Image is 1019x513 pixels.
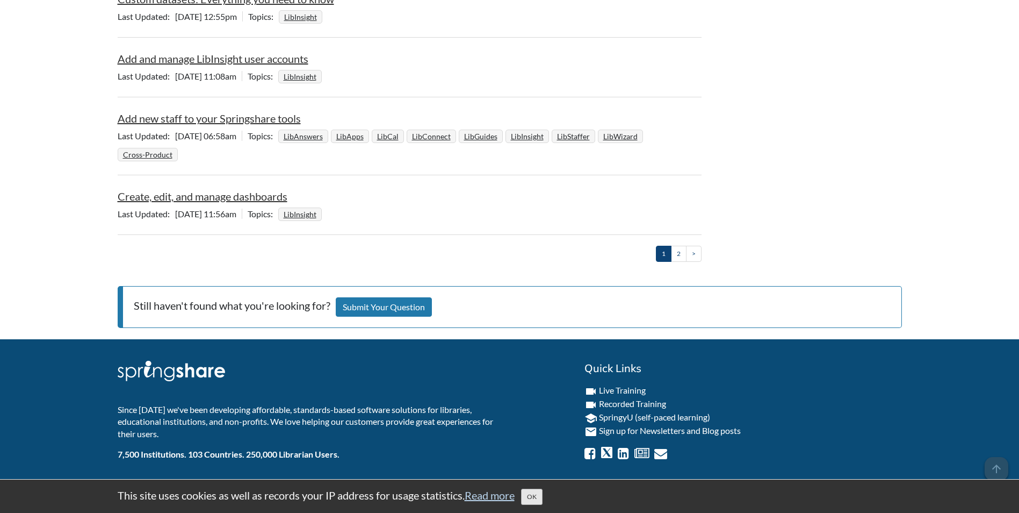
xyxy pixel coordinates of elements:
[118,11,242,22] span: [DATE] 12:55pm
[282,129,324,144] a: LibAnswers
[985,457,1008,481] span: arrow_upward
[686,246,702,261] a: >
[279,11,325,22] ul: Topics
[410,129,452,144] a: LibConnect
[118,71,175,81] span: Last Updated
[118,286,902,329] p: Still haven't found what you're looking for?
[248,71,278,81] span: Topics
[248,131,278,141] span: Topics
[599,385,646,395] a: Live Training
[584,385,597,398] i: videocam
[118,449,339,459] b: 7,500 Institutions. 103 Countries. 250,000 Librarian Users.
[599,398,666,409] a: Recorded Training
[283,9,319,25] a: LibInsight
[599,412,710,422] a: SpringyU (self-paced learning)
[118,112,301,125] a: Add new staff to your Springshare tools
[118,209,242,219] span: [DATE] 11:56am
[248,209,278,219] span: Topics
[584,361,902,376] h2: Quick Links
[118,131,242,141] span: [DATE] 06:58am
[555,129,591,144] a: LibStaffer
[602,129,639,144] a: LibWizard
[118,361,225,381] img: Springshare
[336,297,432,317] a: Submit Your Question
[584,425,597,438] i: email
[121,147,174,162] a: Cross-Product
[584,412,597,425] i: school
[118,131,646,159] ul: Topics
[248,11,279,22] span: Topics
[118,209,175,219] span: Last Updated
[118,404,502,440] p: Since [DATE] we've been developing affordable, standards-based software solutions for libraries, ...
[282,69,318,84] a: LibInsight
[118,190,287,203] a: Create, edit, and manage dashboards
[671,246,686,261] a: 2
[521,489,543,505] button: Close
[599,425,741,436] a: Sign up for Newsletters and Blog posts
[282,206,318,222] a: LibInsight
[107,488,913,505] div: This site uses cookies as well as records your IP address for usage statistics.
[656,246,671,261] a: 1
[509,129,545,144] a: LibInsight
[584,398,597,411] i: videocam
[335,129,365,144] a: LibApps
[656,246,702,261] ul: Pagination of search results
[375,129,400,144] a: LibCal
[465,489,515,502] a: Read more
[462,129,499,144] a: LibGuides
[118,131,175,141] span: Last Updated
[278,71,324,81] ul: Topics
[118,71,242,81] span: [DATE] 11:08am
[118,11,175,22] span: Last Updated
[278,209,324,219] ul: Topics
[118,52,308,65] a: Add and manage LibInsight user accounts
[985,458,1008,471] a: arrow_upward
